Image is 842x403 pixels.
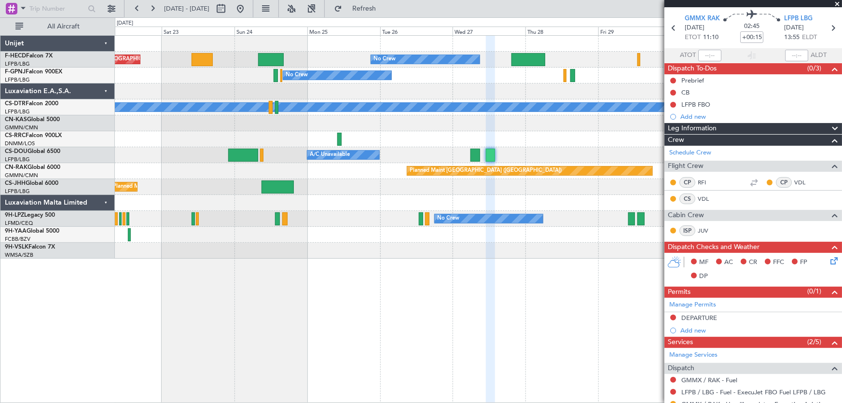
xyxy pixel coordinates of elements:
span: FP [800,258,807,267]
a: LFMD/CEQ [5,220,33,227]
a: 9H-VSLKFalcon 7X [5,244,55,250]
div: Prebrief [681,76,704,84]
div: No Crew [373,52,396,67]
span: 9H-VSLK [5,244,28,250]
span: Cabin Crew [668,210,704,221]
div: LFPB FBO [681,100,710,109]
button: All Aircraft [11,19,105,34]
span: F-GPNJ [5,69,26,75]
span: Dispatch [668,363,694,374]
a: F-GPNJFalcon 900EX [5,69,62,75]
span: Flight Crew [668,161,704,172]
div: Sun 24 [235,27,307,35]
div: CS [679,194,695,204]
span: 11:10 [703,33,718,42]
span: (0/3) [807,63,821,73]
span: GMMX RAK [685,14,720,24]
span: [DATE] - [DATE] [164,4,209,13]
a: GMMX / RAK - Fuel [681,376,737,384]
a: DNMM/LOS [5,140,35,147]
span: ELDT [802,33,817,42]
span: 02:45 [744,22,759,31]
a: FCBB/BZV [5,236,30,243]
span: FFC [773,258,784,267]
span: CS-JHH [5,181,26,186]
span: CN-RAK [5,165,28,170]
a: LFPB/LBG [5,76,30,83]
div: No Crew [286,68,308,83]
a: GMMN/CMN [5,124,38,131]
span: CN-KAS [5,117,27,123]
div: CP [679,177,695,188]
span: MF [699,258,708,267]
span: Refresh [344,5,385,12]
button: Refresh [330,1,387,16]
a: WMSA/SZB [5,251,33,259]
a: RFI [698,178,719,187]
a: GMMN/CMN [5,172,38,179]
a: 9H-YAAGlobal 5000 [5,228,59,234]
span: Services [668,337,693,348]
div: Add new [680,112,837,121]
span: Dispatch Checks and Weather [668,242,759,253]
a: LFPB/LBG [5,188,30,195]
div: Wed 27 [453,27,525,35]
span: Permits [668,287,690,298]
span: LFPB LBG [784,14,813,24]
span: Crew [668,135,684,146]
a: JUV [698,226,719,235]
div: CP [776,177,792,188]
span: (0/1) [807,286,821,296]
div: Mon 25 [307,27,380,35]
span: CS-DTR [5,101,26,107]
div: Planned Maint [GEOGRAPHIC_DATA] ([GEOGRAPHIC_DATA]) [410,164,562,178]
span: CS-DOU [5,149,28,154]
span: Leg Information [668,123,717,134]
span: ETOT [685,33,701,42]
a: LFPB / LBG - Fuel - ExecuJet FBO Fuel LFPB / LBG [681,388,826,396]
div: Add new [680,326,837,334]
a: F-HECDFalcon 7X [5,53,53,59]
span: DP [699,272,708,281]
div: CB [681,88,690,97]
span: ATOT [680,51,696,60]
span: AC [724,258,733,267]
div: No Crew [437,211,459,226]
a: VDL [794,178,816,187]
a: Schedule Crew [669,148,711,158]
div: Fri 29 [598,27,671,35]
div: [DATE] [117,19,133,28]
a: CS-JHHGlobal 6000 [5,181,58,186]
span: ALDT [811,51,827,60]
span: All Aircraft [25,23,102,30]
a: CN-KASGlobal 5000 [5,117,60,123]
a: Manage Services [669,350,718,360]
div: Fri 22 [89,27,162,35]
span: CR [749,258,757,267]
div: Sat 23 [162,27,235,35]
span: (2/5) [807,337,821,347]
a: CS-DOUGlobal 6500 [5,149,60,154]
a: LFPB/LBG [5,60,30,68]
span: F-HECD [5,53,26,59]
span: 9H-YAA [5,228,27,234]
div: Tue 26 [380,27,453,35]
span: 13:55 [784,33,800,42]
a: CS-RRCFalcon 900LX [5,133,62,139]
span: Dispatch To-Dos [668,63,717,74]
span: CS-RRC [5,133,26,139]
a: LFPB/LBG [5,156,30,163]
input: Trip Number [29,1,85,16]
div: DEPARTURE [681,314,717,322]
span: [DATE] [685,23,704,33]
div: Thu 28 [525,27,598,35]
a: 9H-LPZLegacy 500 [5,212,55,218]
a: Manage Permits [669,300,716,310]
div: A/C Unavailable [310,148,350,162]
a: LFPB/LBG [5,108,30,115]
a: CS-DTRFalcon 2000 [5,101,58,107]
span: [DATE] [784,23,804,33]
input: --:-- [698,50,721,61]
div: ISP [679,225,695,236]
a: VDL [698,195,719,203]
